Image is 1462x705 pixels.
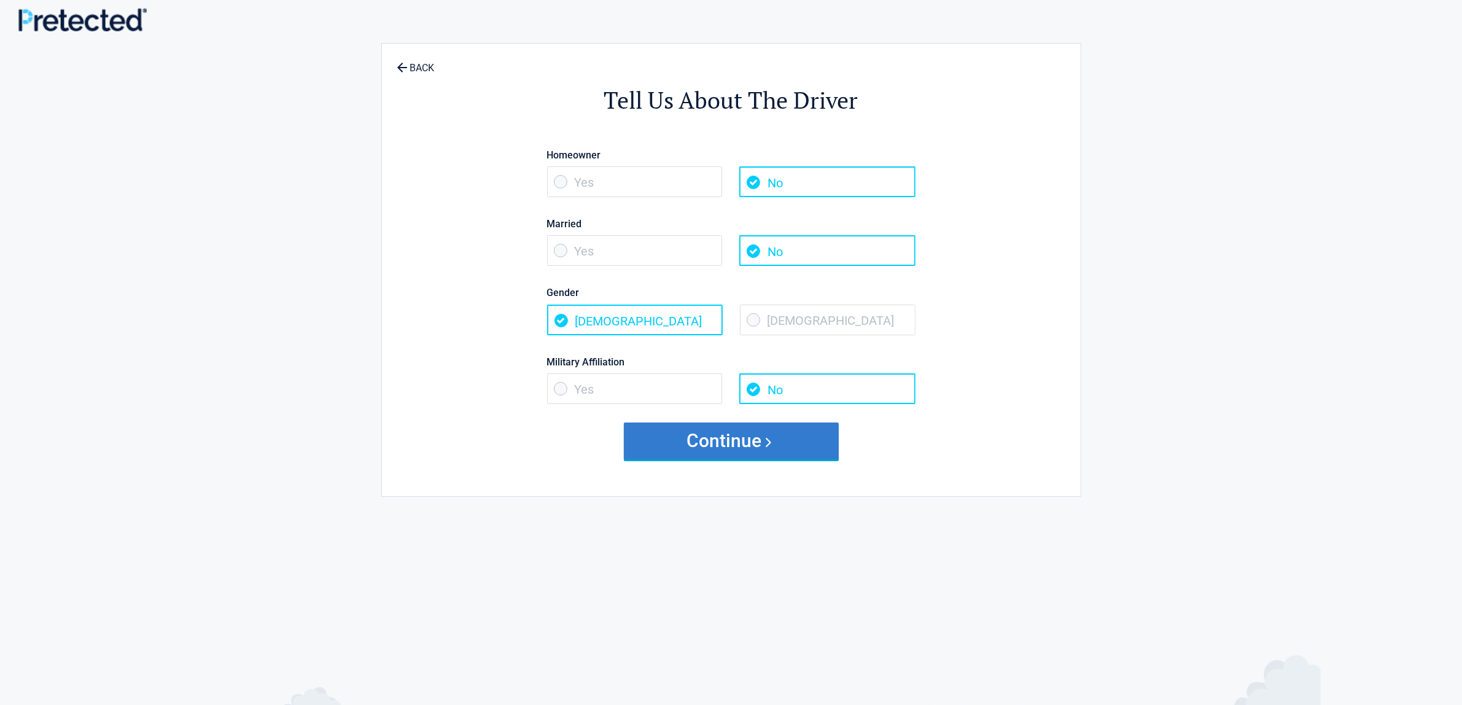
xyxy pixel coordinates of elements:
label: Married [547,216,916,232]
span: [DEMOGRAPHIC_DATA] [740,305,916,335]
span: [DEMOGRAPHIC_DATA] [547,305,723,335]
label: Military Affiliation [547,354,916,370]
span: Yes [547,235,723,266]
img: Main Logo [18,8,147,31]
span: No [739,166,915,197]
button: Continue [624,423,839,459]
span: Yes [547,166,723,197]
span: No [739,373,915,404]
a: BACK [394,52,437,73]
span: No [739,235,915,266]
span: Yes [547,373,723,404]
label: Gender [547,284,916,301]
label: Homeowner [547,147,916,163]
h2: Tell Us About The Driver [449,85,1013,116]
